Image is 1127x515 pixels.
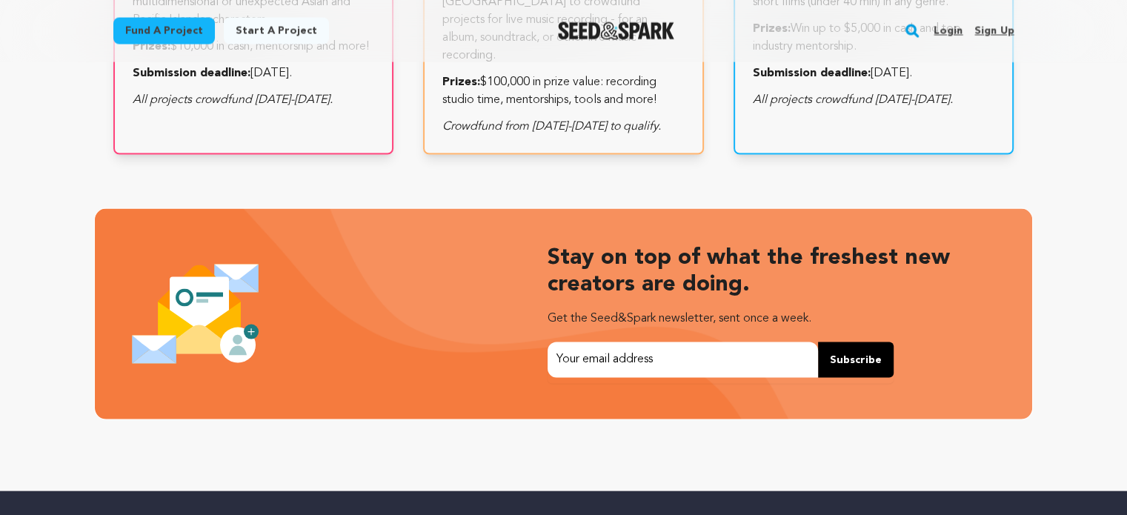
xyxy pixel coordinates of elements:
[133,67,250,79] strong: Submission deadline:
[830,353,882,368] span: Subscribe
[548,307,1009,330] p: Get the Seed&Spark newsletter, sent once a week.
[558,22,674,40] img: Seed&Spark Logo Dark Mode
[548,342,818,378] input: Your email address
[753,91,995,109] p: All projects crowdfund [DATE]-[DATE].
[753,67,871,79] strong: Submission deadline:
[113,18,215,44] a: Fund a project
[442,73,685,109] p: $100,000 in prize value: recording studio time, mentorships, tools and more!
[442,76,480,88] strong: Prizes:
[818,342,894,378] button: Subscribe
[753,64,995,82] p: [DATE].
[548,245,1009,298] h3: Stay on top of what the freshest new creators are doing.
[224,18,329,44] a: Start a project
[442,118,685,136] p: Crowdfund from [DATE]-[DATE] to qualify.
[934,19,963,43] a: Login
[974,19,1014,43] a: Sign up
[130,249,260,379] img: Seed&Spark Newsletter Icon
[133,64,375,82] p: [DATE].
[133,91,375,109] p: All projects crowdfund [DATE]-[DATE].
[558,22,674,40] a: Seed&Spark Homepage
